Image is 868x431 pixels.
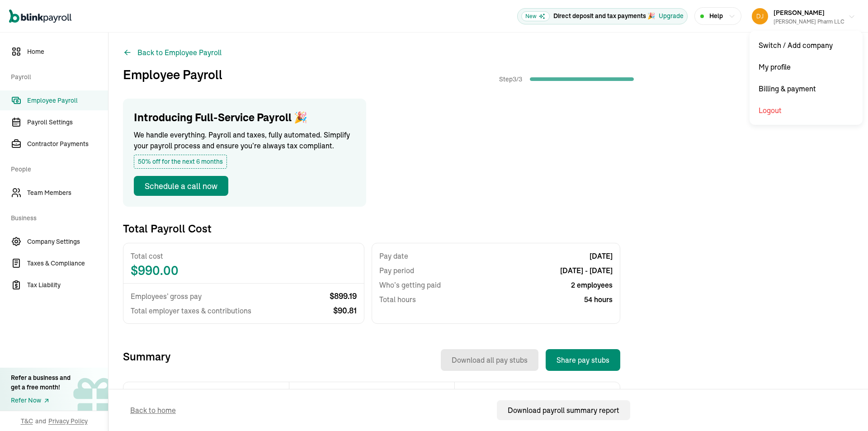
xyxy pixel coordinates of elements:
[659,11,684,21] div: Upgrade
[709,11,723,21] span: Help
[521,11,550,21] span: New
[753,78,859,99] div: Billing & payment
[717,333,868,431] iframe: Chat Widget
[774,9,825,17] span: [PERSON_NAME]
[508,405,619,416] div: Download payroll summary report
[553,11,655,21] p: Direct deposit and tax payments 🎉
[753,56,859,78] div: My profile
[9,3,71,29] nav: Global
[130,405,176,416] span: Back to home
[753,34,859,56] div: Switch / Add company
[774,18,844,26] div: [PERSON_NAME] Pharm LLC
[753,99,859,121] div: Logout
